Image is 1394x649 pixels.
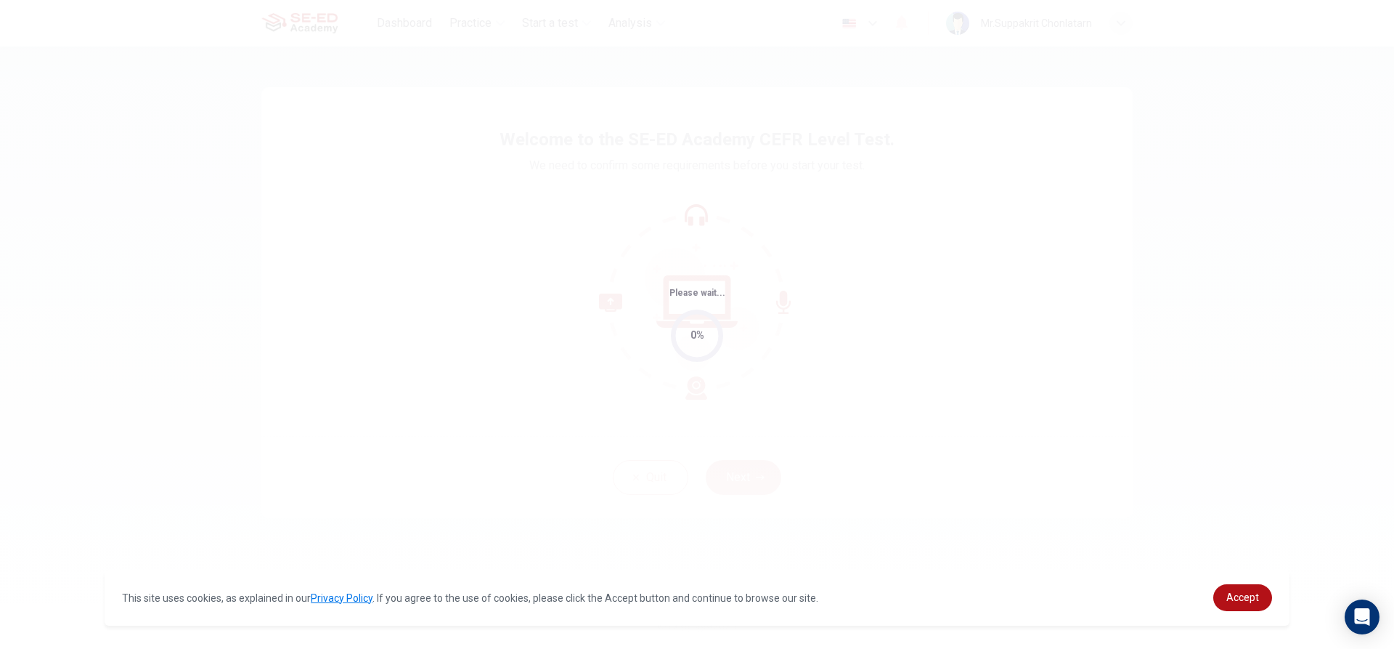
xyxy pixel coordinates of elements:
[1213,584,1272,611] a: dismiss cookie message
[311,592,372,604] a: Privacy Policy
[105,570,1289,626] div: cookieconsent
[1226,592,1259,603] span: Accept
[690,327,704,344] div: 0%
[669,288,725,298] span: Please wait...
[122,592,818,604] span: This site uses cookies, as explained in our . If you agree to the use of cookies, please click th...
[1345,600,1379,634] div: Open Intercom Messenger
